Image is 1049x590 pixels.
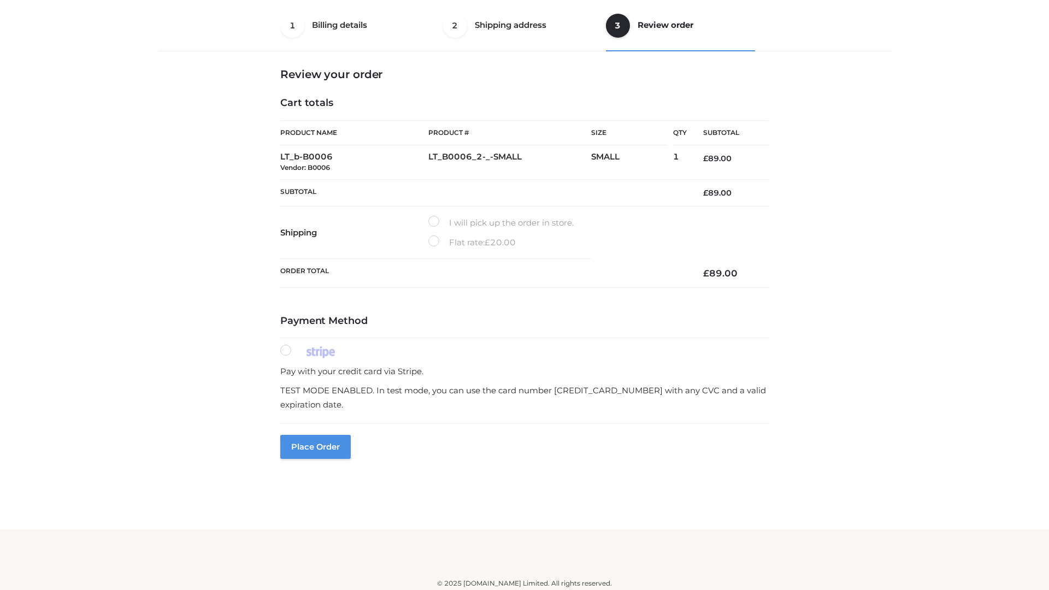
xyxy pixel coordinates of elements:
span: £ [703,188,708,198]
th: Qty [673,120,687,145]
th: Subtotal [280,179,687,206]
small: Vendor: B0006 [280,163,330,172]
td: SMALL [591,145,673,180]
bdi: 89.00 [703,268,738,279]
p: TEST MODE ENABLED. In test mode, you can use the card number [CREDIT_CARD_NUMBER] with any CVC an... [280,383,769,411]
h4: Payment Method [280,315,769,327]
label: Flat rate: [428,235,516,250]
th: Subtotal [687,121,769,145]
span: £ [485,237,490,247]
h3: Review your order [280,68,769,81]
td: LT_B0006_2-_-SMALL [428,145,591,180]
bdi: 89.00 [703,154,732,163]
label: I will pick up the order in store. [428,216,574,230]
span: £ [703,154,708,163]
bdi: 89.00 [703,188,732,198]
th: Size [591,121,668,145]
h4: Cart totals [280,97,769,109]
span: £ [703,268,709,279]
p: Pay with your credit card via Stripe. [280,364,769,379]
th: Order Total [280,259,687,288]
td: LT_b-B0006 [280,145,428,180]
button: Place order [280,435,351,459]
div: © 2025 [DOMAIN_NAME] Limited. All rights reserved. [162,578,887,589]
td: 1 [673,145,687,180]
bdi: 20.00 [485,237,516,247]
th: Product Name [280,120,428,145]
th: Shipping [280,206,428,259]
th: Product # [428,120,591,145]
